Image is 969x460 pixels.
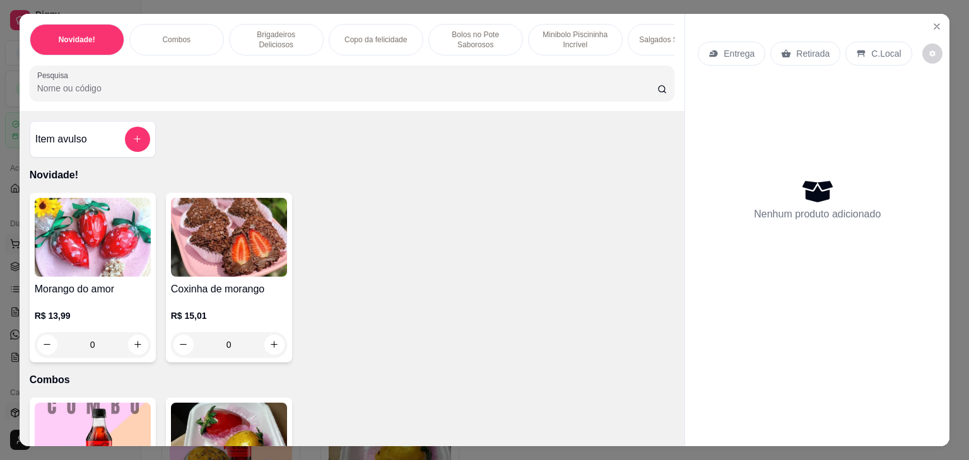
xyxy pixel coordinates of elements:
[922,43,943,64] button: decrease-product-quantity
[871,47,901,60] p: C.Local
[37,70,73,81] label: Pesquisa
[35,309,151,322] p: R$ 13,99
[927,16,947,37] button: Close
[171,309,287,322] p: R$ 15,01
[35,198,151,277] img: product-image
[59,35,95,45] p: Novidade!
[30,168,675,183] p: Novidade!
[724,47,755,60] p: Entrega
[171,282,287,297] h4: Coxinha de morango
[754,207,881,222] p: Nenhum produto adicionado
[37,82,657,95] input: Pesquisa
[162,35,191,45] p: Combos
[639,35,710,45] p: Salgados Suculentos
[171,198,287,277] img: product-image
[539,30,612,50] p: Minibolo Piscininha Incrível
[240,30,313,50] p: Brigadeiros Deliciosos
[35,132,87,147] h4: Item avulso
[344,35,407,45] p: Copo da felicidade
[30,372,675,388] p: Combos
[796,47,830,60] p: Retirada
[125,127,150,152] button: add-separate-item
[35,282,151,297] h4: Morango do amor
[439,30,512,50] p: Bolos no Pote Saborosos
